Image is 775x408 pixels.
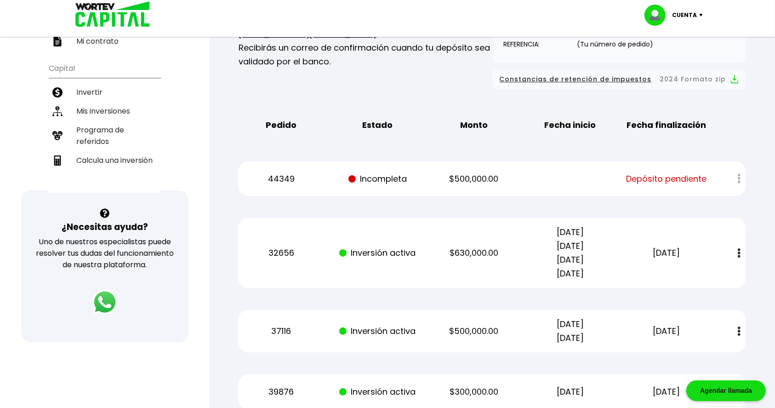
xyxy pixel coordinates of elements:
p: Recuerda enviar tu comprobante de tu transferencia a Recibirás un correo de confirmación cuando t... [239,13,492,69]
p: Incompleta [337,172,418,186]
p: REFERENCIA: [504,37,569,51]
p: Inversión activa [337,385,418,399]
p: $300,000.00 [433,385,514,399]
span: Depósito pendiente [626,172,707,186]
p: 32656 [241,246,322,260]
ul: Capital [49,58,160,193]
img: logos_whatsapp-icon.242b2217.svg [92,289,118,315]
img: icon-down [697,14,709,17]
p: (Tu número de pedido) [577,37,654,51]
p: [DATE] [626,246,707,260]
b: Monto [460,118,488,132]
button: Constancias de retención de impuestos2024 Formato zip [500,74,738,85]
a: Mis inversiones [49,102,160,121]
b: Pedido [266,118,296,132]
b: Fecha finalización [627,118,706,132]
p: [DATE] [DATE] [530,317,610,345]
p: 37116 [241,324,322,338]
img: contrato-icon.f2db500c.svg [52,36,63,46]
a: Invertir [49,83,160,102]
p: $500,000.00 [433,324,514,338]
a: Mi contrato [49,32,160,51]
p: Inversión activa [337,324,418,338]
span: Constancias de retención de impuestos [500,74,652,85]
a: Calcula una inversión [49,151,160,170]
b: Estado [362,118,393,132]
img: invertir-icon.b3b967d7.svg [52,87,63,98]
p: $630,000.00 [433,246,514,260]
b: Fecha inicio [544,118,596,132]
h3: ¿Necesitas ayuda? [62,220,148,234]
p: [DATE] [DATE] [DATE] [DATE] [530,225,610,281]
p: Cuenta [672,8,697,22]
img: profile-image [644,5,672,26]
p: 44349 [241,172,322,186]
p: [DATE] [530,385,610,399]
a: Programa de referidos [49,121,160,151]
img: recomiendanos-icon.9b8e9327.svg [52,131,63,141]
div: Agendar llamada [686,380,766,401]
p: Uno de nuestros especialistas puede resolver tus dudas del funcionamiento de nuestra plataforma. [33,236,177,270]
img: calculadora-icon.17d418c4.svg [52,155,63,166]
p: 39876 [241,385,322,399]
p: $500,000.00 [433,172,514,186]
p: [DATE] [626,324,707,338]
img: inversiones-icon.6695dc30.svg [52,106,63,116]
p: [DATE] [626,385,707,399]
p: Inversión activa [337,246,418,260]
